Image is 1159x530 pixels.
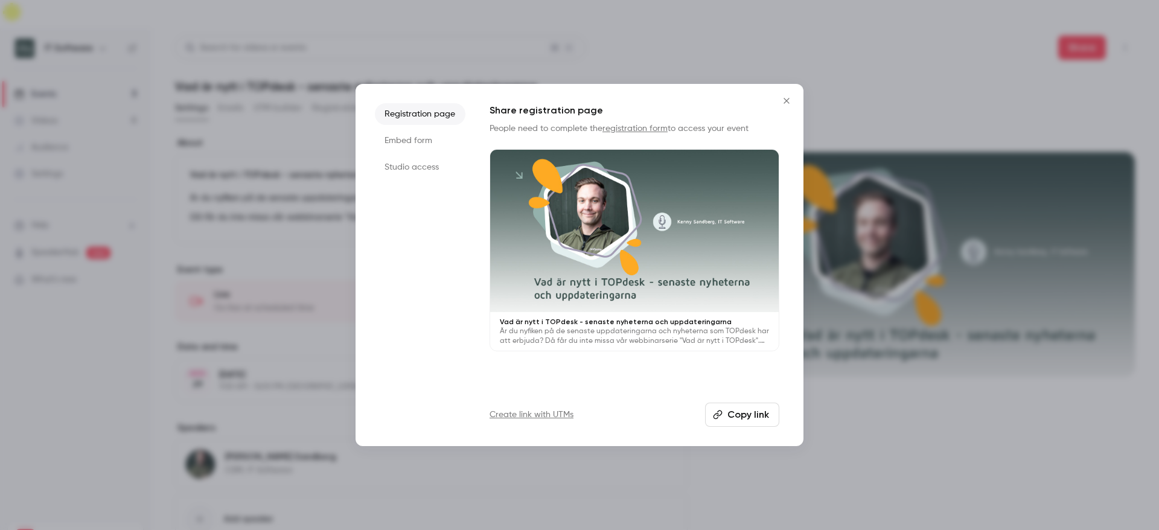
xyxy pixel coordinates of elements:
[375,156,465,178] li: Studio access
[602,124,668,133] a: registration form
[774,89,799,113] button: Close
[375,130,465,152] li: Embed form
[490,103,779,118] h1: Share registration page
[490,149,779,351] a: Vad är nytt i TOPdesk - senaste nyheterna och uppdateringarnaÄr du nyfiken på de senaste uppdater...
[490,409,573,421] a: Create link with UTMs
[490,123,779,135] p: People need to complete the to access your event
[705,403,779,427] button: Copy link
[500,317,769,327] p: Vad är nytt i TOPdesk - senaste nyheterna och uppdateringarna
[375,103,465,125] li: Registration page
[500,327,769,346] p: Är du nyfiken på de senaste uppdateringarna och nyheterna som TOPdesk har att erbjuda? Då får du ...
